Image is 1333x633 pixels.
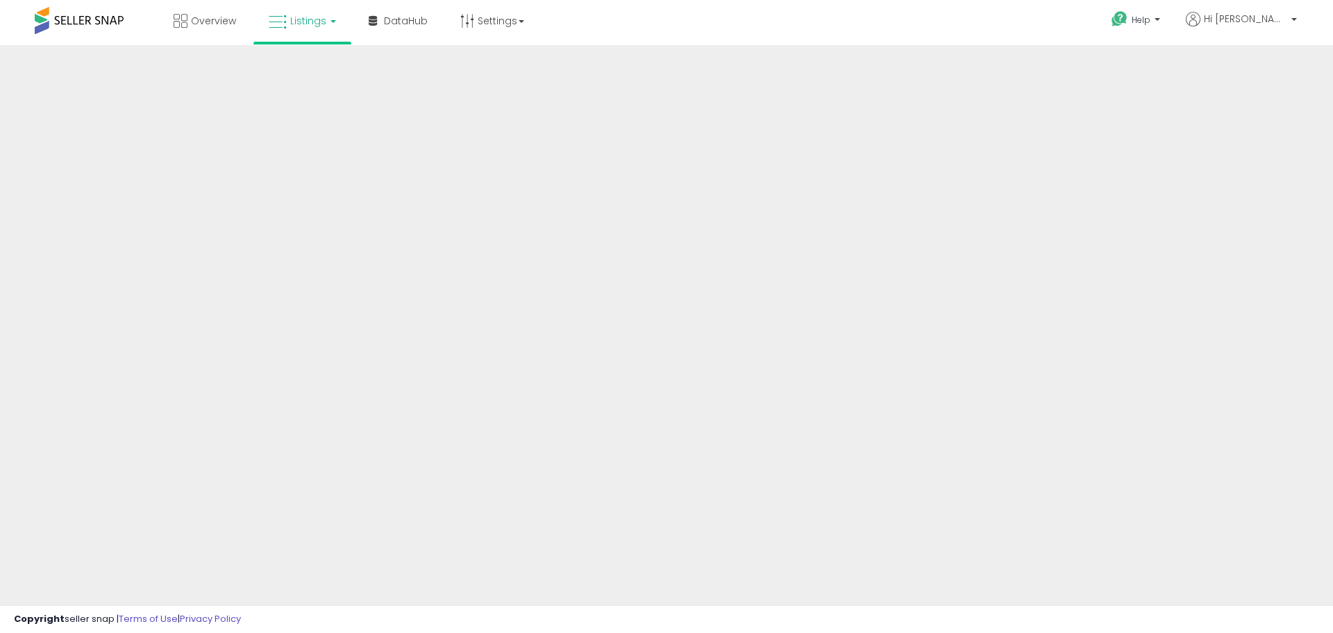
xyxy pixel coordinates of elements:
[1132,14,1150,26] span: Help
[191,14,236,28] span: Overview
[290,14,326,28] span: Listings
[1111,10,1128,28] i: Get Help
[1186,12,1297,43] a: Hi [PERSON_NAME]
[384,14,428,28] span: DataHub
[1204,12,1287,26] span: Hi [PERSON_NAME]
